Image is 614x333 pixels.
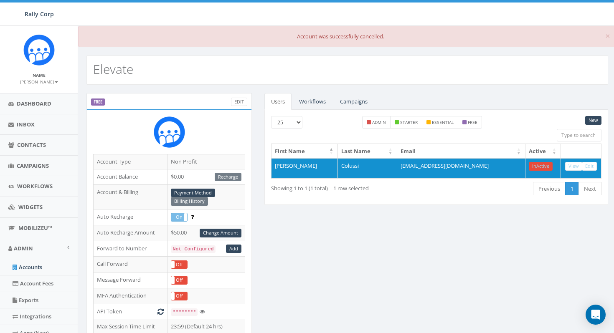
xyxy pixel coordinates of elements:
[586,305,606,325] div: Open Intercom Messenger
[94,257,167,272] td: Call Forward
[200,229,241,237] a: Change Amount
[171,292,188,300] div: OnOff
[94,272,167,288] td: Message Forward
[271,144,338,159] th: First Name: activate to sort column descending
[94,225,167,241] td: Auto Recharge Amount
[338,144,397,159] th: Last Name: activate to sort column ascending
[17,162,49,169] span: Campaigns
[557,129,601,141] input: Type to search
[157,309,164,314] i: Generate New Token
[171,245,215,253] code: Not Configured
[271,158,338,178] td: [PERSON_NAME]
[94,169,167,185] td: Account Balance
[167,169,245,185] td: $0.00
[20,78,58,85] a: [PERSON_NAME]
[605,32,610,40] button: Close
[333,93,374,110] a: Campaigns
[167,225,245,241] td: $50.00
[94,241,167,257] td: Forward to Number
[17,141,46,149] span: Contacts
[93,62,133,76] h2: Elevate
[154,116,185,148] img: Rally_Corp_Icon.png
[432,119,454,125] small: essential
[397,144,525,159] th: Email: activate to sort column ascending
[397,158,525,178] td: [EMAIL_ADDRESS][DOMAIN_NAME]
[582,162,597,171] a: Edit
[18,224,52,232] span: MobilizeU™
[565,162,582,171] a: View
[171,213,187,221] label: On
[171,292,187,300] label: Off
[91,98,105,106] label: FREE
[167,154,245,169] td: Non Profit
[565,182,579,196] a: 1
[18,203,43,211] span: Widgets
[533,182,566,196] a: Previous
[372,119,386,125] small: admin
[94,304,167,319] td: API Token
[94,154,167,169] td: Account Type
[171,189,215,197] a: Payment Method
[33,72,46,78] small: Name
[171,276,188,285] div: OnOff
[17,100,51,107] span: Dashboard
[94,288,167,304] td: MFA Authentication
[171,261,187,269] label: Off
[17,121,35,128] span: Inbox
[400,119,418,125] small: starter
[94,209,167,225] td: Auto Recharge
[171,260,188,269] div: OnOff
[333,184,369,192] span: 1 row selected
[525,144,561,159] th: Active: activate to sort column ascending
[25,10,54,18] span: Rally Corp
[17,182,53,190] span: Workflows
[171,276,187,284] label: Off
[191,213,194,220] span: Enable to prevent campaign failure.
[23,34,55,66] img: Icon_1.png
[271,181,401,192] div: Showing 1 to 1 (1 total)
[264,93,292,110] a: Users
[94,185,167,209] td: Account & Billing
[529,162,553,171] a: InActive
[231,98,247,106] a: Edit
[292,93,332,110] a: Workflows
[20,79,58,85] small: [PERSON_NAME]
[14,245,33,252] span: Admin
[468,119,477,125] small: free
[338,158,397,178] td: Colussi
[578,182,601,196] a: Next
[585,116,601,125] a: New
[605,30,610,42] span: ×
[226,245,241,253] a: Add
[171,213,188,222] div: OnOff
